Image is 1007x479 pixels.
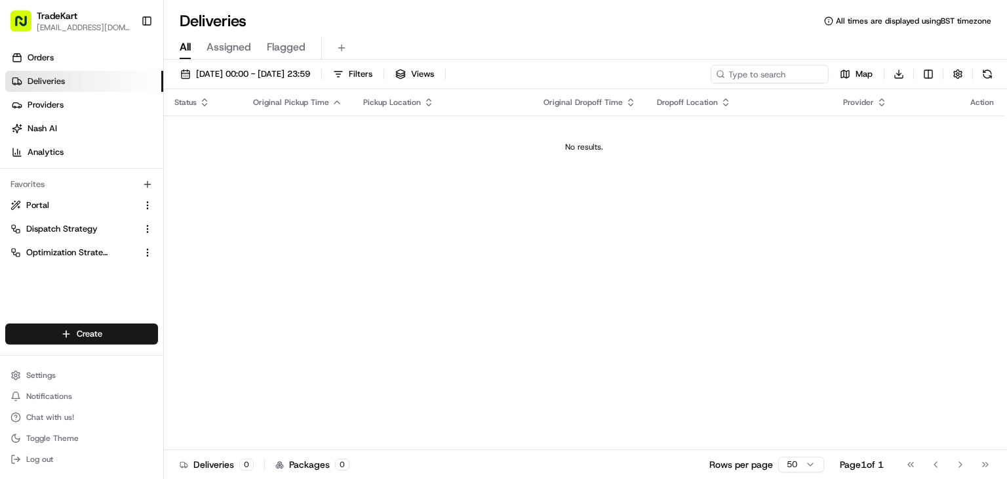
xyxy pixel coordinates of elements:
[5,323,158,344] button: Create
[5,47,163,68] a: Orders
[26,370,56,381] span: Settings
[180,458,254,471] div: Deliveries
[389,65,440,83] button: Views
[657,97,718,108] span: Dropoff Location
[5,387,158,406] button: Notifications
[169,142,999,152] div: No results.
[5,450,158,469] button: Log out
[10,199,137,211] a: Portal
[856,68,873,80] span: Map
[77,328,102,340] span: Create
[543,97,623,108] span: Original Dropoff Time
[5,366,158,385] button: Settings
[970,97,994,108] div: Action
[37,9,77,22] button: TradeKart
[207,39,251,55] span: Assigned
[10,223,137,235] a: Dispatch Strategy
[349,68,372,80] span: Filters
[28,123,57,135] span: Nash AI
[5,429,158,448] button: Toggle Theme
[267,39,306,55] span: Flagged
[5,5,136,37] button: TradeKart[EMAIL_ADDRESS][DOMAIN_NAME]
[26,223,98,235] span: Dispatch Strategy
[5,118,163,139] a: Nash AI
[5,219,158,239] button: Dispatch Strategy
[26,247,109,259] span: Optimization Strategy
[5,71,163,92] a: Deliveries
[28,146,64,158] span: Analytics
[239,459,254,470] div: 0
[836,16,991,26] span: All times are displayed using BST timezone
[174,65,316,83] button: [DATE] 00:00 - [DATE] 23:59
[327,65,378,83] button: Filters
[26,412,74,423] span: Chat with us!
[10,247,137,259] a: Optimization Strategy
[711,65,829,83] input: Type to search
[5,408,158,427] button: Chat with us!
[335,459,349,470] div: 0
[37,22,130,33] button: [EMAIL_ADDRESS][DOMAIN_NAME]
[196,68,310,80] span: [DATE] 00:00 - [DATE] 23:59
[840,458,884,471] div: Page 1 of 1
[978,65,997,83] button: Refresh
[26,433,79,444] span: Toggle Theme
[709,458,773,471] p: Rows per page
[180,10,247,31] h1: Deliveries
[5,195,158,216] button: Portal
[26,199,49,211] span: Portal
[26,454,53,465] span: Log out
[834,65,879,83] button: Map
[5,242,158,263] button: Optimization Strategy
[5,174,158,195] div: Favorites
[5,142,163,163] a: Analytics
[363,97,421,108] span: Pickup Location
[28,75,65,87] span: Deliveries
[26,391,72,402] span: Notifications
[253,97,329,108] span: Original Pickup Time
[28,52,54,64] span: Orders
[180,39,191,55] span: All
[174,97,197,108] span: Status
[28,99,64,111] span: Providers
[411,68,434,80] span: Views
[275,458,349,471] div: Packages
[843,97,874,108] span: Provider
[5,94,163,115] a: Providers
